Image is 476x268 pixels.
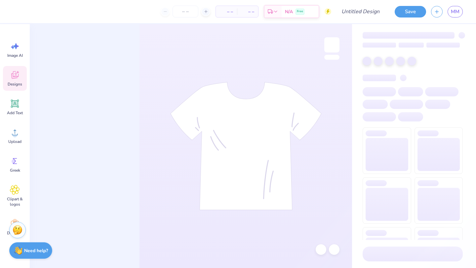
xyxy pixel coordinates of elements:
[297,9,303,14] span: Free
[8,139,21,144] span: Upload
[220,8,233,15] span: – –
[7,53,23,58] span: Image AI
[448,6,463,17] a: MM
[451,8,459,16] span: MM
[241,8,254,15] span: – –
[7,110,23,116] span: Add Text
[395,6,426,17] button: Save
[10,168,20,173] span: Greek
[285,8,293,15] span: N/A
[336,5,385,18] input: Untitled Design
[7,230,23,236] span: Decorate
[8,82,22,87] span: Designs
[170,82,322,210] img: tee-skeleton.svg
[173,6,198,17] input: – –
[4,196,26,207] span: Clipart & logos
[24,248,48,254] strong: Need help?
